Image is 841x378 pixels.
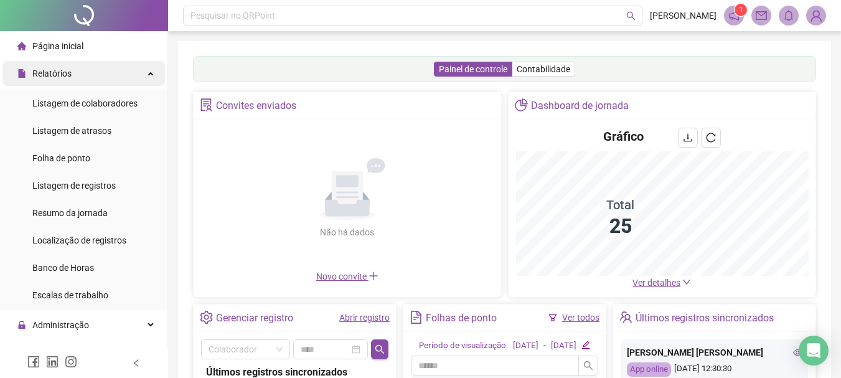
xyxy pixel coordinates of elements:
[706,133,716,143] span: reload
[682,278,691,286] span: down
[562,313,599,323] a: Ver todos
[339,313,390,323] a: Abrir registro
[32,41,83,51] span: Página inicial
[626,11,636,21] span: search
[32,181,116,191] span: Listagem de registros
[200,311,213,324] span: setting
[32,69,72,78] span: Relatórios
[32,235,126,245] span: Localização de registros
[543,339,546,352] div: -
[32,208,108,218] span: Resumo da jornada
[17,42,26,50] span: home
[32,290,108,300] span: Escalas de trabalho
[603,128,644,145] h4: Gráfico
[290,225,405,239] div: Não há dados
[32,126,111,136] span: Listagem de atrasos
[632,278,680,288] span: Ver detalhes
[32,320,89,330] span: Administração
[756,10,767,21] span: mail
[426,308,497,329] div: Folhas de ponto
[419,339,508,352] div: Período de visualização:
[728,10,740,21] span: notification
[581,341,590,349] span: edit
[369,271,378,281] span: plus
[793,348,802,357] span: eye
[799,336,829,366] div: Open Intercom Messenger
[410,311,423,324] span: file-text
[17,69,26,78] span: file
[739,6,743,14] span: 1
[683,133,693,143] span: download
[32,153,90,163] span: Folha de ponto
[46,356,59,368] span: linkedin
[32,347,81,357] span: Agente de IA
[216,95,296,116] div: Convites enviados
[735,4,747,16] sup: 1
[619,311,632,324] span: team
[32,263,94,273] span: Banco de Horas
[17,321,26,329] span: lock
[627,362,671,377] div: App online
[200,98,213,111] span: solution
[531,95,629,116] div: Dashboard de jornada
[515,98,528,111] span: pie-chart
[807,6,825,25] img: 71614
[375,344,385,354] span: search
[316,272,378,281] span: Novo convite
[439,64,507,74] span: Painel de controle
[216,308,293,329] div: Gerenciar registro
[65,356,77,368] span: instagram
[632,278,691,288] a: Ver detalhes down
[32,98,138,108] span: Listagem de colaboradores
[513,339,538,352] div: [DATE]
[627,362,802,377] div: [DATE] 12:30:30
[583,361,593,371] span: search
[27,356,40,368] span: facebook
[517,64,570,74] span: Contabilidade
[636,308,774,329] div: Últimos registros sincronizados
[650,9,716,22] span: [PERSON_NAME]
[132,359,141,367] span: left
[783,10,794,21] span: bell
[548,313,557,322] span: filter
[551,339,576,352] div: [DATE]
[627,346,802,359] div: [PERSON_NAME] [PERSON_NAME]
